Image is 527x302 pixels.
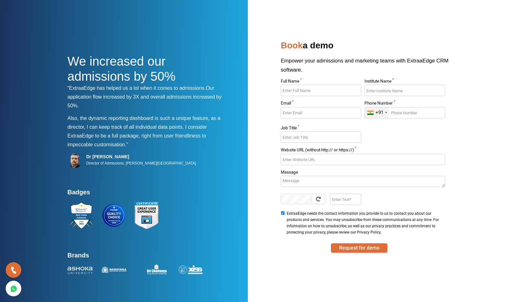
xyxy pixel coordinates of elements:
[281,38,460,56] h2: a demo
[281,101,361,107] label: Email
[67,116,220,130] span: Also, the dynamic reporting dashboard is such a unique feature, as a director, I can keep track o...
[281,107,361,118] input: Enter Email
[281,40,303,50] span: Book
[67,85,221,108] span: Our application flow increased by 3X and overall admissions increased by 50%.
[281,126,361,132] label: Job Title
[331,243,387,253] button: SUBMIT
[365,85,445,96] input: Enter Institute Name
[281,132,361,143] input: Enter Job Title
[67,188,227,200] h4: Badges
[281,56,460,79] p: Empower your admissions and marketing teams with ExtraaEdge CRM software.
[281,170,445,176] label: Message
[375,110,383,116] div: +91
[67,251,227,263] h4: Brands
[281,176,445,187] textarea: Message
[67,85,206,91] span: “ExtraaEdge has helped us a lot when it comes to admissions.
[365,79,445,85] label: Institute Name
[67,54,176,83] span: We increased our admissions by 50%
[281,85,361,96] input: Enter Full Name
[330,194,361,205] input: Enter Text
[365,107,389,118] div: India (भारत): +91
[67,124,207,147] span: I consider ExtraaEdge to be a full package, right from user friendliness to impeccable customisat...
[281,148,445,154] label: Website URL (without http:// or https://)
[86,154,196,159] h5: Dr [PERSON_NAME]
[365,107,445,118] input: Enter Phone Number
[281,211,285,215] input: ExtraaEdge needs the contact information you provide to us to contact you about our products and ...
[365,101,445,107] label: Phone Number
[281,154,445,165] input: Enter Website URL
[281,79,361,85] label: Full Name
[86,159,196,167] p: Director of Admissions, [PERSON_NAME][GEOGRAPHIC_DATA]
[287,210,443,235] span: ExtraaEdge needs the contact information you provide to us to contact you about our products and ...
